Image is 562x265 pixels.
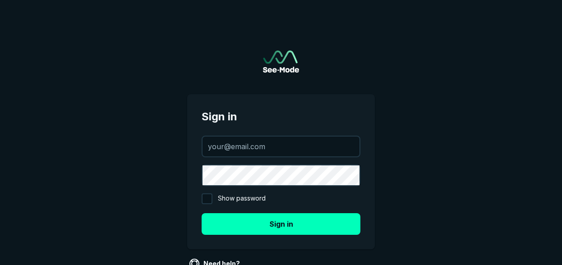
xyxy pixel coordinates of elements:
[218,193,266,204] span: Show password
[202,213,360,235] button: Sign in
[203,137,359,156] input: your@email.com
[263,50,299,73] a: Go to sign in
[263,50,299,73] img: See-Mode Logo
[202,109,360,125] span: Sign in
